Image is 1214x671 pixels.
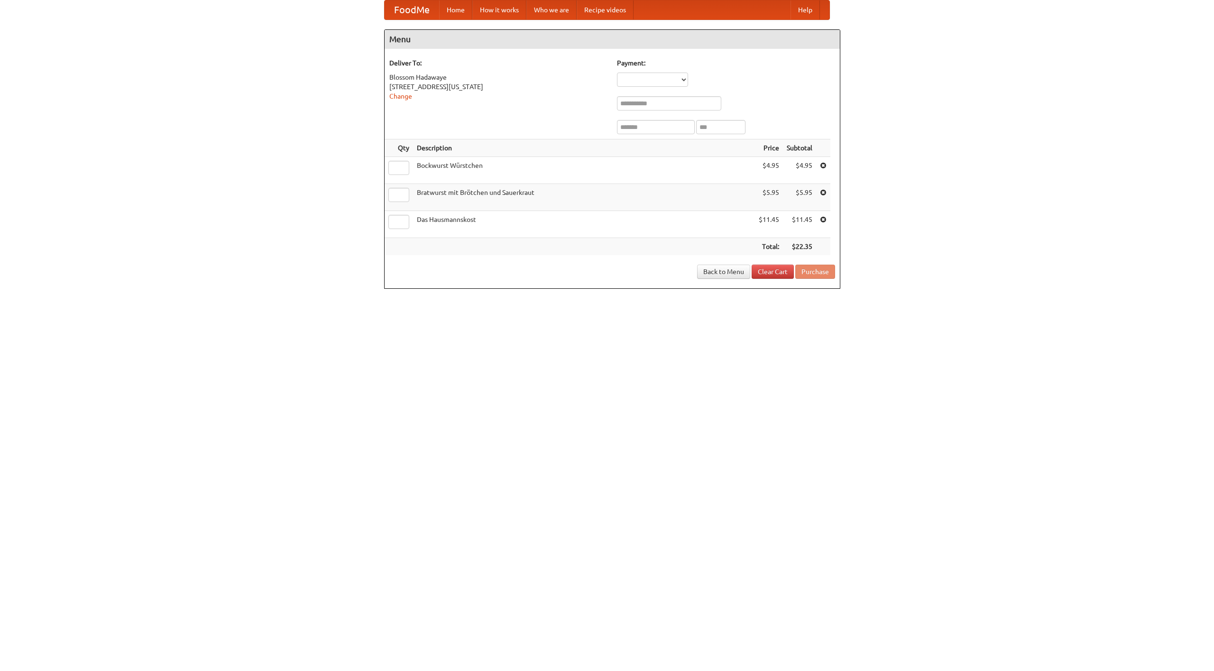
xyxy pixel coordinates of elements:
[389,73,607,82] div: Blossom Hadawaye
[526,0,577,19] a: Who we are
[385,139,413,157] th: Qty
[755,139,783,157] th: Price
[783,211,816,238] td: $11.45
[697,265,750,279] a: Back to Menu
[791,0,820,19] a: Help
[577,0,634,19] a: Recipe videos
[385,30,840,49] h4: Menu
[752,265,794,279] a: Clear Cart
[413,139,755,157] th: Description
[413,157,755,184] td: Bockwurst Würstchen
[439,0,472,19] a: Home
[413,211,755,238] td: Das Hausmannskost
[755,157,783,184] td: $4.95
[389,92,412,100] a: Change
[389,58,607,68] h5: Deliver To:
[783,184,816,211] td: $5.95
[413,184,755,211] td: Bratwurst mit Brötchen und Sauerkraut
[783,238,816,256] th: $22.35
[783,157,816,184] td: $4.95
[755,238,783,256] th: Total:
[795,265,835,279] button: Purchase
[755,184,783,211] td: $5.95
[617,58,835,68] h5: Payment:
[472,0,526,19] a: How it works
[389,82,607,92] div: [STREET_ADDRESS][US_STATE]
[755,211,783,238] td: $11.45
[385,0,439,19] a: FoodMe
[783,139,816,157] th: Subtotal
